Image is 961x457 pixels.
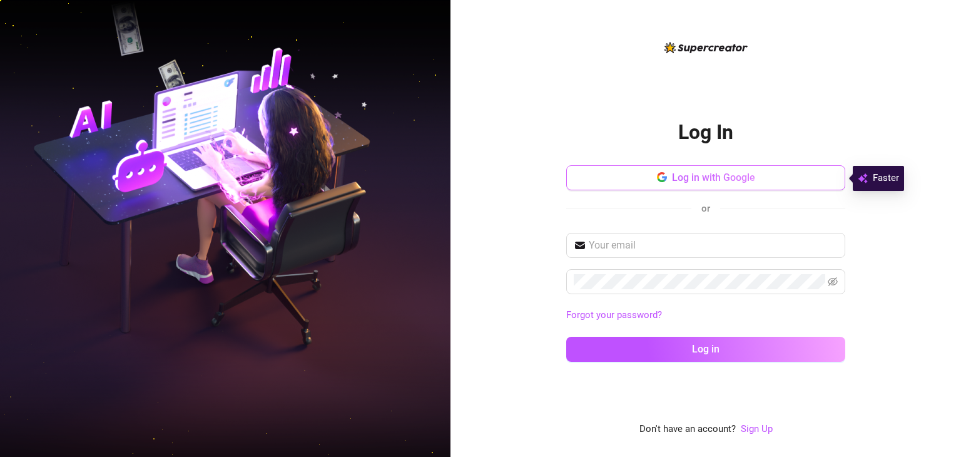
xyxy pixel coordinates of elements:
[678,120,733,145] h2: Log In
[858,171,868,186] img: svg%3e
[828,277,838,287] span: eye-invisible
[741,422,773,437] a: Sign Up
[566,309,662,321] a: Forgot your password?
[692,343,719,355] span: Log in
[639,422,736,437] span: Don't have an account?
[566,337,845,362] button: Log in
[873,171,899,186] span: Faster
[672,172,755,183] span: Log in with Google
[566,165,845,190] button: Log in with Google
[566,308,845,323] a: Forgot your password?
[664,42,748,53] img: logo-BBDzfeDw.svg
[589,238,838,253] input: Your email
[741,423,773,434] a: Sign Up
[701,203,710,214] span: or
